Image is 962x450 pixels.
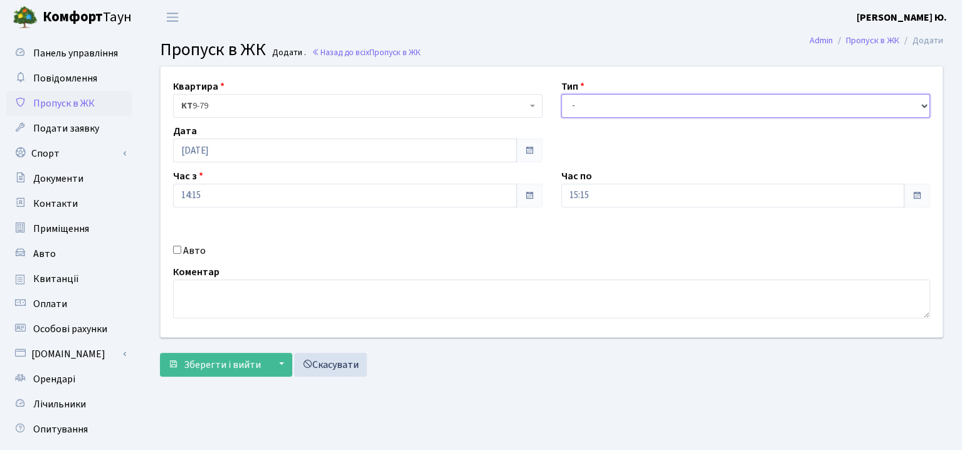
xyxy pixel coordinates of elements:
[6,241,132,266] a: Авто
[6,367,132,392] a: Орендарі
[33,372,75,386] span: Орендарі
[33,422,88,436] span: Опитування
[181,100,527,112] span: <b>КТ</b>&nbsp;&nbsp;&nbsp;&nbsp;9-79
[33,297,67,311] span: Оплати
[33,172,83,186] span: Документи
[6,91,132,116] a: Пропуск в ЖК
[184,358,261,372] span: Зберегти і вийти
[33,322,107,336] span: Особові рахунки
[6,141,132,166] a: Спорт
[6,392,132,417] a: Лічильники
[6,266,132,291] a: Квитанції
[183,243,206,258] label: Авто
[561,169,592,184] label: Час по
[33,272,79,286] span: Квитанції
[6,116,132,141] a: Подати заявку
[294,353,367,377] a: Скасувати
[173,264,219,280] label: Коментар
[33,247,56,261] span: Авто
[6,317,132,342] a: Особові рахунки
[33,222,89,236] span: Приміщення
[899,34,943,48] li: Додати
[13,5,38,30] img: logo.png
[43,7,132,28] span: Таун
[369,46,421,58] span: Пропуск в ЖК
[33,122,99,135] span: Подати заявку
[6,216,132,241] a: Приміщення
[6,291,132,317] a: Оплати
[312,46,421,58] a: Назад до всіхПропуск в ЖК
[160,37,266,62] span: Пропуск в ЖК
[173,169,203,184] label: Час з
[810,34,833,47] a: Admin
[173,94,542,118] span: <b>КТ</b>&nbsp;&nbsp;&nbsp;&nbsp;9-79
[33,397,86,411] span: Лічильники
[173,123,197,139] label: Дата
[857,11,947,24] b: [PERSON_NAME] Ю.
[33,197,78,211] span: Контакти
[270,48,306,58] small: Додати .
[857,10,947,25] a: [PERSON_NAME] Ю.
[6,417,132,442] a: Опитування
[561,79,584,94] label: Тип
[160,353,269,377] button: Зберегти і вийти
[6,166,132,191] a: Документи
[6,41,132,66] a: Панель управління
[33,71,97,85] span: Повідомлення
[791,28,962,54] nav: breadcrumb
[6,66,132,91] a: Повідомлення
[33,46,118,60] span: Панель управління
[846,34,899,47] a: Пропуск в ЖК
[173,79,225,94] label: Квартира
[6,342,132,367] a: [DOMAIN_NAME]
[33,97,95,110] span: Пропуск в ЖК
[43,7,103,27] b: Комфорт
[181,100,193,112] b: КТ
[6,191,132,216] a: Контакти
[157,7,188,28] button: Переключити навігацію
